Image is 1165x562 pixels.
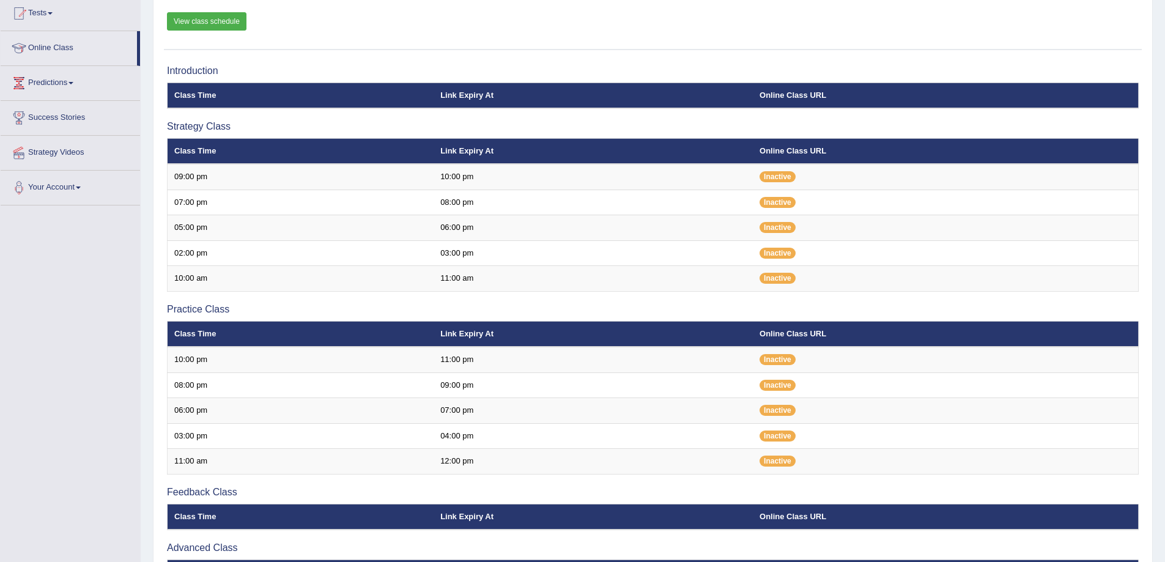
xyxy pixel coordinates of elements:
td: 11:00 am [434,266,753,292]
td: 10:00 pm [434,164,753,190]
span: Inactive [760,273,796,284]
h3: Introduction [167,65,1139,76]
th: Online Class URL [753,504,1138,530]
th: Class Time [168,504,434,530]
th: Class Time [168,138,434,164]
th: Link Expiry At [434,321,753,347]
span: Inactive [760,380,796,391]
td: 07:00 pm [168,190,434,215]
th: Link Expiry At [434,138,753,164]
a: Predictions [1,66,140,97]
td: 02:00 pm [168,240,434,266]
th: Online Class URL [753,321,1138,347]
td: 08:00 pm [434,190,753,215]
h3: Advanced Class [167,542,1139,553]
td: 06:00 pm [434,215,753,241]
td: 07:00 pm [434,398,753,424]
a: Success Stories [1,101,140,131]
th: Online Class URL [753,83,1138,108]
th: Class Time [168,83,434,108]
span: Inactive [760,222,796,233]
span: Inactive [760,354,796,365]
span: Inactive [760,431,796,442]
span: Inactive [760,456,796,467]
td: 04:00 pm [434,423,753,449]
span: Inactive [760,171,796,182]
a: Strategy Videos [1,136,140,166]
td: 11:00 am [168,449,434,475]
a: Your Account [1,171,140,201]
h3: Strategy Class [167,121,1139,132]
a: View class schedule [167,12,246,31]
th: Class Time [168,321,434,347]
td: 05:00 pm [168,215,434,241]
th: Link Expiry At [434,83,753,108]
td: 09:00 pm [168,164,434,190]
td: 10:00 pm [168,347,434,372]
span: Inactive [760,405,796,416]
td: 03:00 pm [168,423,434,449]
span: Inactive [760,248,796,259]
td: 03:00 pm [434,240,753,266]
h3: Feedback Class [167,487,1139,498]
td: 10:00 am [168,266,434,292]
span: Inactive [760,197,796,208]
h3: Practice Class [167,304,1139,315]
td: 11:00 pm [434,347,753,372]
a: Online Class [1,31,137,62]
th: Online Class URL [753,138,1138,164]
td: 09:00 pm [434,372,753,398]
th: Link Expiry At [434,504,753,530]
td: 08:00 pm [168,372,434,398]
td: 12:00 pm [434,449,753,475]
td: 06:00 pm [168,398,434,424]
